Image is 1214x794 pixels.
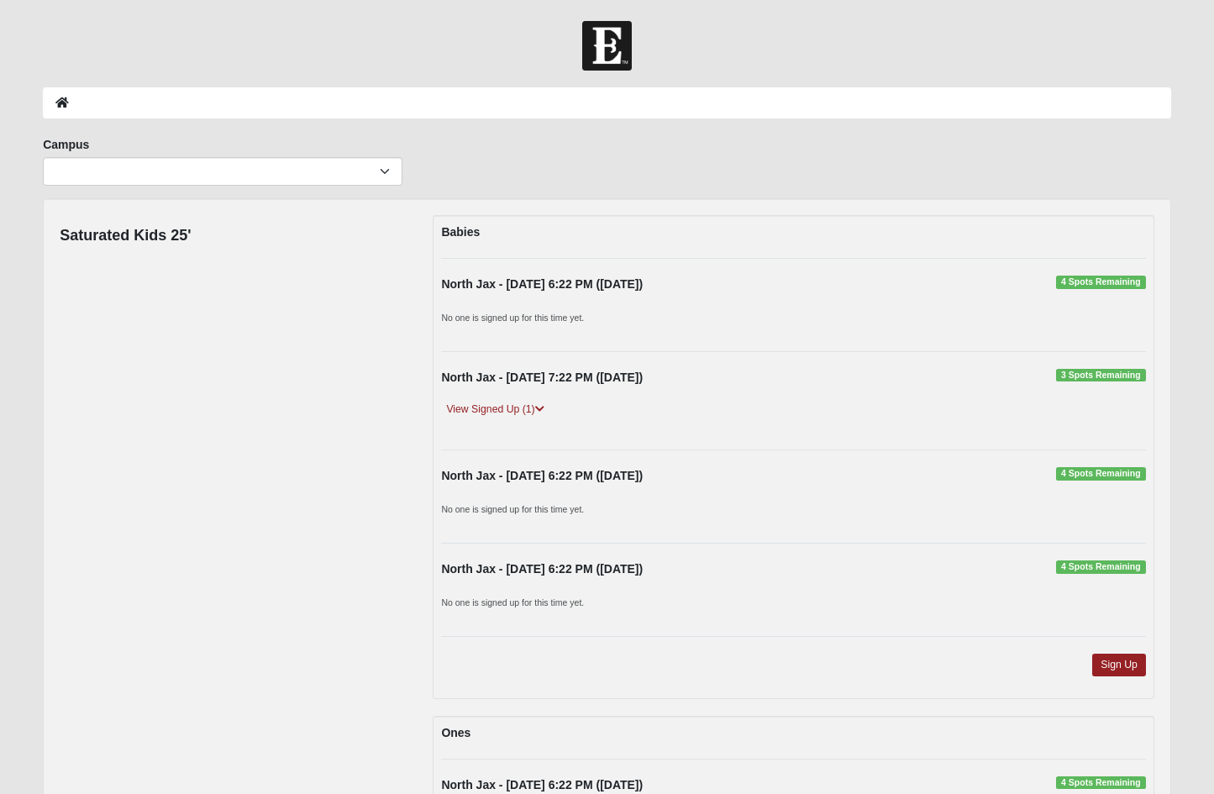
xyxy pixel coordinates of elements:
span: 4 Spots Remaining [1056,467,1146,481]
small: No one is signed up for this time yet. [441,313,584,323]
span: 3 Spots Remaining [1056,369,1146,382]
span: 4 Spots Remaining [1056,560,1146,574]
h4: Saturated Kids 25' [60,227,191,245]
a: Sign Up [1092,654,1146,676]
a: View Signed Up (1) [441,401,549,418]
strong: North Jax - [DATE] 7:22 PM ([DATE]) [441,371,643,384]
img: Church of Eleven22 Logo [582,21,632,71]
strong: North Jax - [DATE] 6:22 PM ([DATE]) [441,778,643,791]
strong: Ones [441,726,470,739]
span: 4 Spots Remaining [1056,776,1146,790]
small: No one is signed up for this time yet. [441,597,584,607]
strong: North Jax - [DATE] 6:22 PM ([DATE]) [441,469,643,482]
label: Campus [43,136,89,153]
small: No one is signed up for this time yet. [441,504,584,514]
strong: Babies [441,225,480,239]
span: 4 Spots Remaining [1056,276,1146,289]
strong: North Jax - [DATE] 6:22 PM ([DATE]) [441,562,643,576]
strong: North Jax - [DATE] 6:22 PM ([DATE]) [441,277,643,291]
